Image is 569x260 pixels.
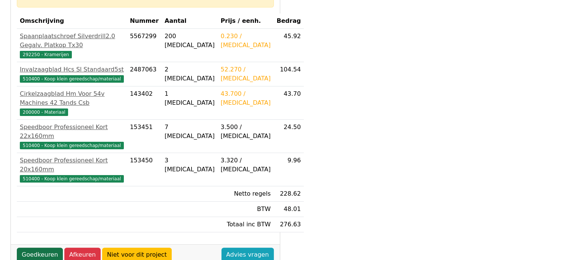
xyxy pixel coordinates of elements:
[165,89,215,107] div: 1 [MEDICAL_DATA]
[127,153,162,186] td: 153450
[273,86,304,120] td: 43.70
[218,13,274,29] th: Prijs / eenh.
[273,29,304,62] td: 45.92
[20,65,124,83] a: Invalzaagblad Hcs Sl Standaard5st510400 - Koop klein gereedschap/materiaal
[221,156,271,174] div: 3.320 / [MEDICAL_DATA]
[20,75,124,83] span: 510400 - Koop klein gereedschap/materiaal
[221,32,271,50] div: 0.230 / [MEDICAL_DATA]
[165,32,215,50] div: 200 [MEDICAL_DATA]
[20,156,124,174] div: Speedboor Professioneel Kort 20x160mm
[20,65,124,74] div: Invalzaagblad Hcs Sl Standaard5st
[20,51,72,58] span: 292250 - Kramerijen
[221,89,271,107] div: 43.700 / [MEDICAL_DATA]
[273,120,304,153] td: 24.50
[165,123,215,141] div: 7 [MEDICAL_DATA]
[20,108,68,116] span: 200000 - Materiaal
[20,89,124,107] div: Cirkelzaagblad Hm Voor 54v Machines 42 Tands Csb
[20,32,124,59] a: Spaanplaatschroef Silverdrill2.0 Gegalv. Platkop Tx30292250 - Kramerijen
[127,62,162,86] td: 2487063
[273,186,304,202] td: 228.62
[165,156,215,174] div: 3 [MEDICAL_DATA]
[273,153,304,186] td: 9.96
[221,123,271,141] div: 3.500 / [MEDICAL_DATA]
[20,142,124,149] span: 510400 - Koop klein gereedschap/materiaal
[20,123,124,150] a: Speedboor Professioneel Kort 22x160mm510400 - Koop klein gereedschap/materiaal
[273,62,304,86] td: 104.54
[20,89,124,116] a: Cirkelzaagblad Hm Voor 54v Machines 42 Tands Csb200000 - Materiaal
[20,156,124,183] a: Speedboor Professioneel Kort 20x160mm510400 - Koop klein gereedschap/materiaal
[221,65,271,83] div: 52.270 / [MEDICAL_DATA]
[165,65,215,83] div: 2 [MEDICAL_DATA]
[218,202,274,217] td: BTW
[273,202,304,217] td: 48.01
[127,13,162,29] th: Nummer
[20,175,124,183] span: 510400 - Koop klein gereedschap/materiaal
[17,13,127,29] th: Omschrijving
[273,13,304,29] th: Bedrag
[127,86,162,120] td: 143402
[127,120,162,153] td: 153451
[218,217,274,232] td: Totaal inc BTW
[273,217,304,232] td: 276.63
[20,123,124,141] div: Speedboor Professioneel Kort 22x160mm
[162,13,218,29] th: Aantal
[20,32,124,50] div: Spaanplaatschroef Silverdrill2.0 Gegalv. Platkop Tx30
[127,29,162,62] td: 5567299
[218,186,274,202] td: Netto regels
